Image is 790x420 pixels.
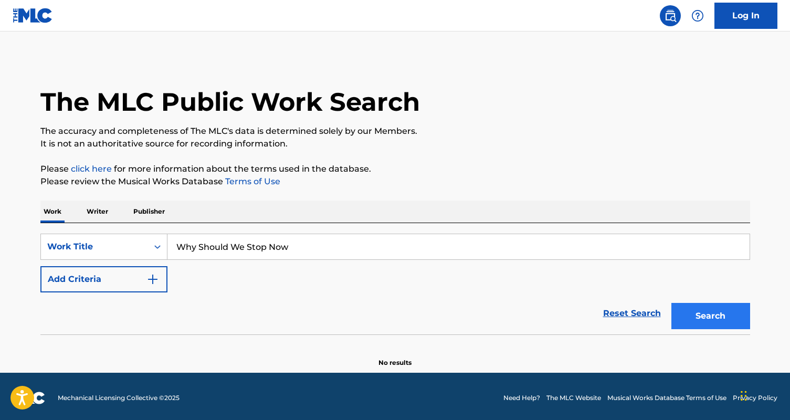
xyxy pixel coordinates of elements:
div: Drag [741,380,747,412]
a: The MLC Website [546,393,601,403]
a: Reset Search [598,302,666,325]
p: Work [40,201,65,223]
div: Help [687,5,708,26]
img: MLC Logo [13,8,53,23]
img: 9d2ae6d4665cec9f34b9.svg [146,273,159,286]
button: Search [671,303,750,329]
form: Search Form [40,234,750,334]
img: search [664,9,677,22]
a: click here [71,164,112,174]
p: It is not an authoritative source for recording information. [40,138,750,150]
a: Need Help? [503,393,540,403]
p: The accuracy and completeness of The MLC's data is determined solely by our Members. [40,125,750,138]
p: Please for more information about the terms used in the database. [40,163,750,175]
a: Terms of Use [223,176,280,186]
img: help [691,9,704,22]
h1: The MLC Public Work Search [40,86,420,118]
a: Musical Works Database Terms of Use [607,393,726,403]
div: Work Title [47,240,142,253]
a: Public Search [660,5,681,26]
a: Privacy Policy [733,393,777,403]
p: No results [378,345,412,367]
p: Publisher [130,201,168,223]
span: Mechanical Licensing Collective © 2025 [58,393,180,403]
a: Log In [714,3,777,29]
p: Writer [83,201,111,223]
button: Add Criteria [40,266,167,292]
iframe: Chat Widget [738,370,790,420]
p: Please review the Musical Works Database [40,175,750,188]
